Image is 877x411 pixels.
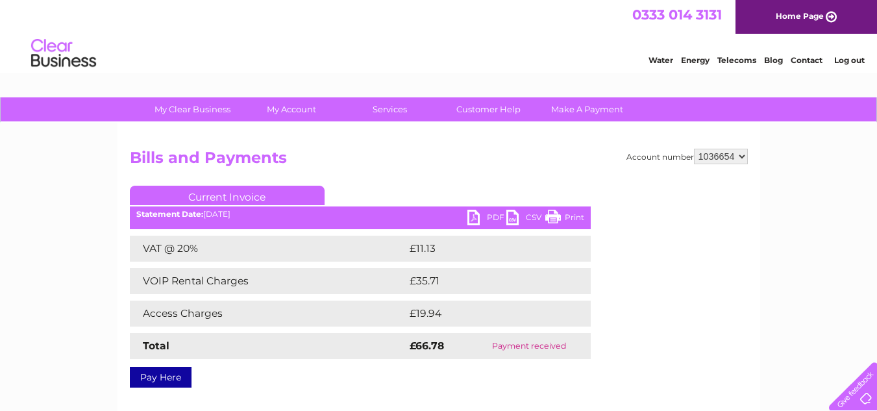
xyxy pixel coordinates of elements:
b: Statement Date: [136,209,203,219]
a: Print [545,210,584,229]
a: Log out [834,55,865,65]
a: Blog [764,55,783,65]
a: Current Invoice [130,186,325,205]
div: Account number [626,149,748,164]
strong: Total [143,340,169,352]
a: PDF [467,210,506,229]
td: VOIP Rental Charges [130,268,406,294]
h2: Bills and Payments [130,149,748,173]
div: [DATE] [130,210,591,219]
a: Telecoms [717,55,756,65]
a: Customer Help [435,97,542,121]
td: VAT @ 20% [130,236,406,262]
a: Pay Here [130,367,191,388]
a: Contact [791,55,822,65]
td: Access Charges [130,301,406,327]
td: £35.71 [406,268,563,294]
td: £11.13 [406,236,560,262]
a: My Clear Business [139,97,246,121]
strong: £66.78 [410,340,444,352]
a: Services [336,97,443,121]
a: My Account [238,97,345,121]
a: CSV [506,210,545,229]
td: Payment received [468,333,590,359]
a: 0333 014 3131 [632,6,722,23]
div: Clear Business is a trading name of Verastar Limited (registered in [GEOGRAPHIC_DATA] No. 3667643... [132,7,746,63]
img: logo.png [31,34,97,73]
a: Water [648,55,673,65]
a: Energy [681,55,710,65]
td: £19.94 [406,301,564,327]
a: Make A Payment [534,97,641,121]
